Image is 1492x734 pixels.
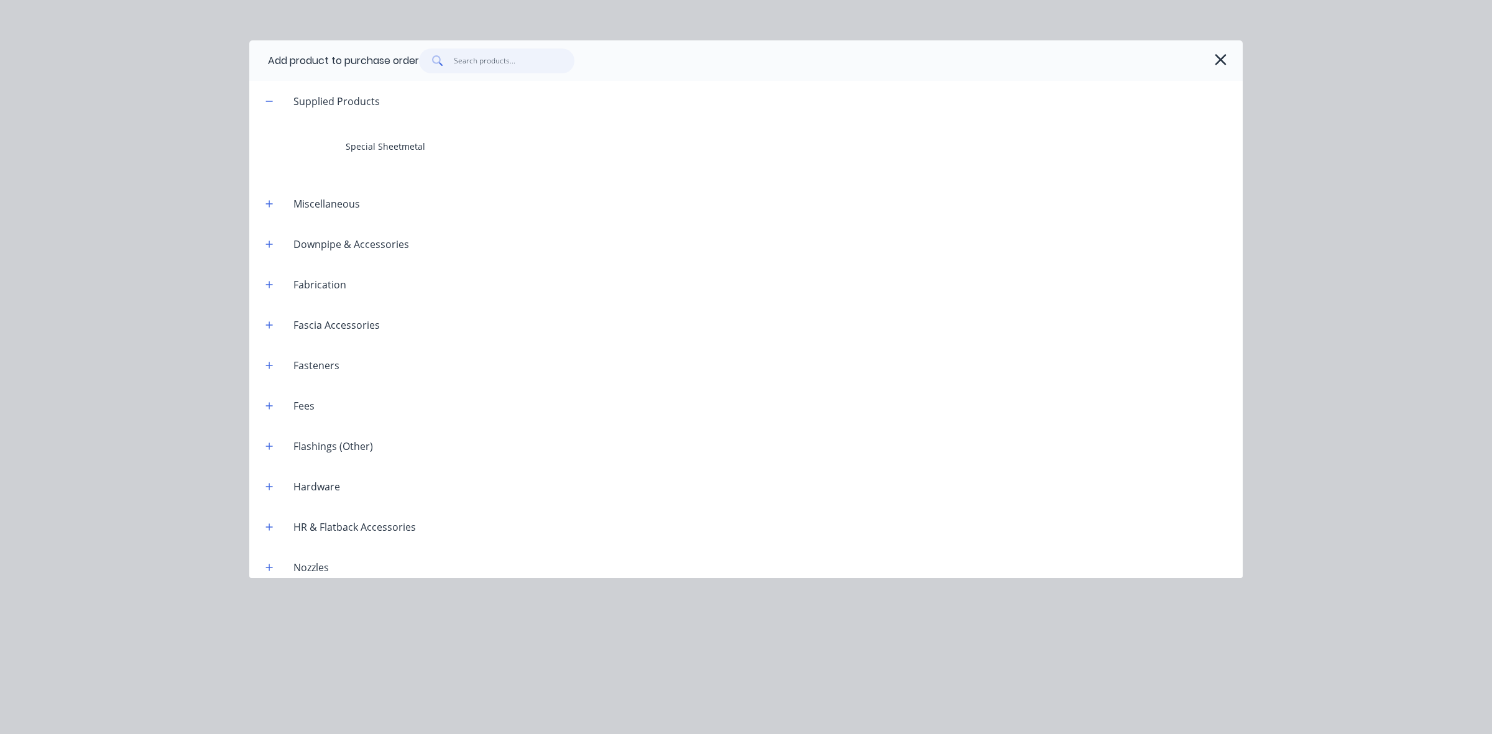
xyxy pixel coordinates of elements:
div: Miscellaneous [283,196,370,211]
input: Search products... [454,48,575,73]
div: Fascia Accessories [283,318,390,333]
div: Nozzles [283,560,339,575]
div: Add product to purchase order [268,53,419,68]
div: Fasteners [283,358,349,373]
div: Hardware [283,479,350,494]
div: Supplied Products [283,94,390,109]
div: Fabrication [283,277,356,292]
div: HR & Flatback Accessories [283,520,426,534]
div: Flashings (Other) [283,439,383,454]
div: Downpipe & Accessories [283,237,419,252]
div: Fees [283,398,325,413]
